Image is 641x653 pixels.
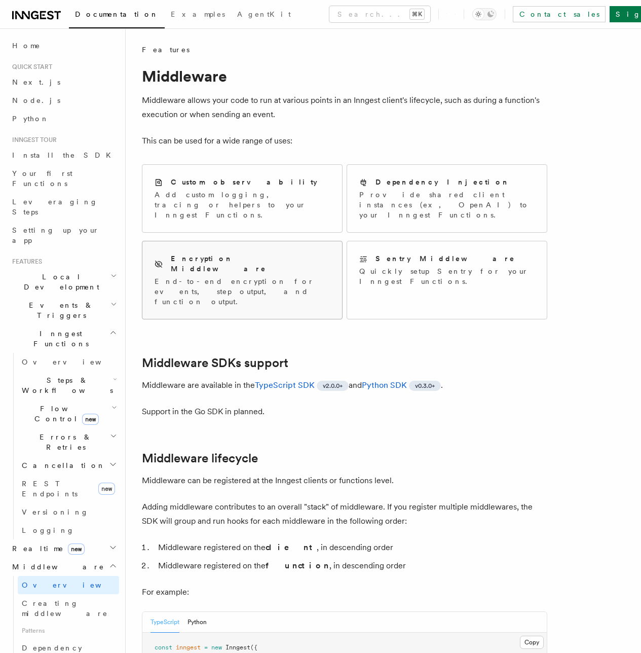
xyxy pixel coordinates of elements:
[472,8,497,20] button: Toggle dark mode
[142,164,343,233] a: Custom observabilityAdd custom logging, tracing or helpers to your Inngest Functions.
[8,300,110,320] span: Events & Triggers
[410,9,424,19] kbd: ⌘K
[155,559,547,573] li: Middleware registered on the , in descending order
[18,404,111,424] span: Flow Control
[82,414,99,425] span: new
[142,474,547,488] p: Middleware can be registered at the Inngest clients or functions level.
[8,562,104,572] span: Middleware
[142,93,547,122] p: Middleware allows your code to run at various points in an Inngest client's lifecycle, such as du...
[18,400,119,428] button: Flow Controlnew
[12,78,60,86] span: Next.js
[187,612,207,633] button: Python
[12,115,49,123] span: Python
[8,272,110,292] span: Local Development
[8,329,109,349] span: Inngest Functions
[18,521,119,539] a: Logging
[171,253,330,274] h2: Encryption Middleware
[8,37,119,55] a: Home
[8,558,119,576] button: Middleware
[359,190,535,220] p: Provide shared client instances (ex, OpenAI) to your Inngest Functions.
[12,169,72,188] span: Your first Functions
[142,500,547,528] p: Adding middleware contributes to an overall "stack" of middleware. If you register multiple middl...
[142,405,547,419] p: Support in the Go SDK in planned.
[18,576,119,594] a: Overview
[18,460,105,470] span: Cancellation
[142,67,547,85] h1: Middleware
[8,146,119,164] a: Install the SDK
[142,451,258,465] a: Middleware lifecycle
[8,221,119,249] a: Setting up your app
[8,73,119,91] a: Next.js
[520,636,544,649] button: Copy
[176,644,201,651] span: inngest
[75,10,159,18] span: Documentation
[150,612,179,633] button: TypeScript
[8,110,119,128] a: Python
[18,623,119,639] span: Patterns
[8,164,119,193] a: Your first Functions
[171,177,317,187] h2: Custom observability
[211,644,222,651] span: new
[237,10,291,18] span: AgentKit
[12,198,98,216] span: Leveraging Steps
[347,164,547,233] a: Dependency InjectionProvide shared client instances (ex, OpenAI) to your Inngest Functions.
[8,136,57,144] span: Inngest tour
[266,561,329,570] strong: function
[18,456,119,475] button: Cancellation
[415,382,435,390] span: v0.3.0+
[142,241,343,319] a: Encryption MiddlewareEnd-to-end encryption for events, step output, and function output.
[69,3,165,28] a: Documentation
[22,581,126,589] span: Overview
[225,644,250,651] span: Inngest
[8,296,119,324] button: Events & Triggers
[204,644,208,651] span: =
[362,380,407,390] a: Python SDK
[266,542,317,552] strong: client
[8,193,119,221] a: Leveraging Steps
[8,353,119,539] div: Inngest Functions
[22,358,126,366] span: Overview
[22,599,108,618] span: Creating middleware
[8,91,119,110] a: Node.js
[142,45,190,55] span: Features
[142,134,547,148] p: This can be used for a wide range of uses:
[8,268,119,296] button: Local Development
[231,3,297,27] a: AgentKit
[18,503,119,521] a: Versioning
[18,594,119,623] a: Creating middleware
[142,585,547,599] p: For example:
[8,324,119,353] button: Inngest Functions
[18,432,110,452] span: Errors & Retries
[329,6,430,22] button: Search...⌘K
[142,378,547,392] p: Middleware are available in the and .
[323,382,343,390] span: v2.0.0+
[18,475,119,503] a: REST Endpointsnew
[8,539,119,558] button: Realtimenew
[255,380,315,390] a: TypeScript SDK
[22,526,74,534] span: Logging
[347,241,547,319] a: Sentry MiddlewareQuickly setup Sentry for your Inngest Functions.
[22,480,78,498] span: REST Endpoints
[250,644,257,651] span: ({
[18,428,119,456] button: Errors & Retries
[155,644,172,651] span: const
[12,151,117,159] span: Install the SDK
[155,190,330,220] p: Add custom logging, tracing or helpers to your Inngest Functions.
[375,177,510,187] h2: Dependency Injection
[375,253,515,264] h2: Sentry Middleware
[513,6,606,22] a: Contact sales
[18,353,119,371] a: Overview
[8,543,85,554] span: Realtime
[165,3,231,27] a: Examples
[8,258,42,266] span: Features
[22,508,89,516] span: Versioning
[155,276,330,307] p: End-to-end encryption for events, step output, and function output.
[18,375,113,395] span: Steps & Workflows
[18,371,119,400] button: Steps & Workflows
[142,356,288,370] a: Middleware SDKs support
[155,540,547,555] li: Middleware registered on the , in descending order
[359,266,535,286] p: Quickly setup Sentry for your Inngest Functions.
[12,226,99,244] span: Setting up your app
[98,483,115,495] span: new
[8,63,52,71] span: Quick start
